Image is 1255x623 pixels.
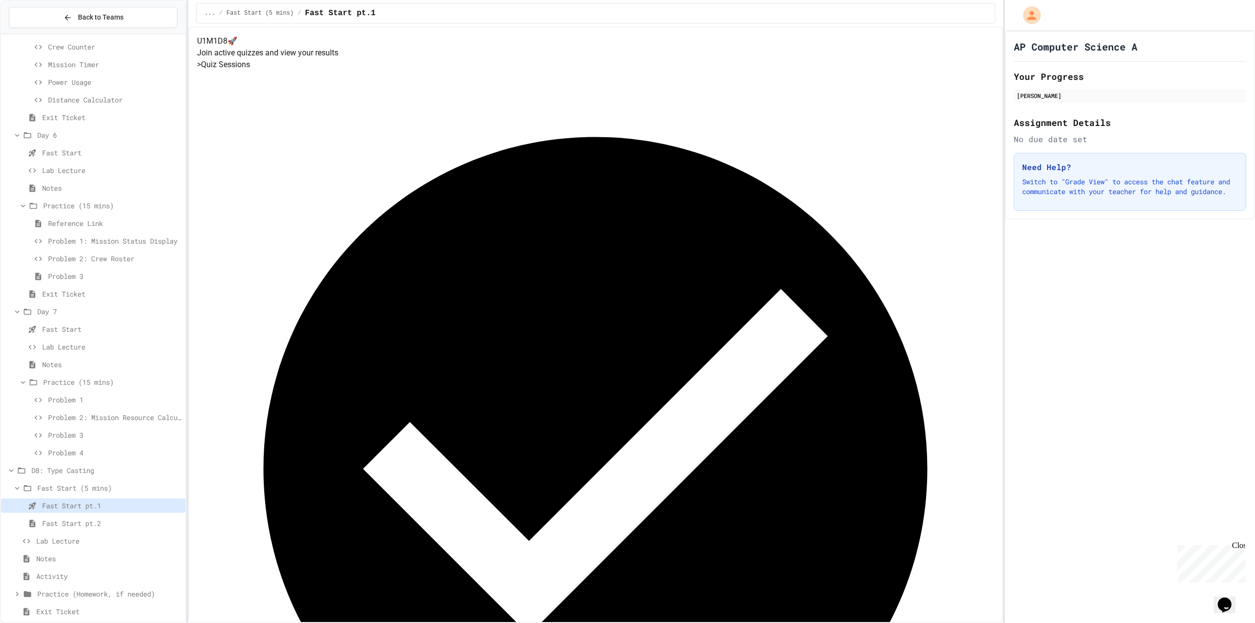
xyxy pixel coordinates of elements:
span: Distance Calculator [48,95,181,105]
span: Problem 2: Mission Resource Calculator [48,412,181,423]
p: Join active quizzes and view your results [197,47,994,59]
h5: > Quiz Sessions [197,59,994,71]
h4: U1M1D8 🚀 [197,35,994,47]
iframe: chat widget [1174,541,1245,583]
span: D8: Type Casting [31,465,181,475]
button: Back to Teams [9,7,177,28]
span: Crew Counter [48,42,181,52]
span: Activity [36,571,181,581]
span: Fast Start pt.1 [42,500,181,511]
div: No due date set [1014,133,1246,145]
span: Exit Ticket [36,606,181,617]
span: Lab Lecture [42,165,181,175]
span: Problem 3 [48,271,181,281]
span: Fast Start (5 mins) [226,9,294,17]
h1: AP Computer Science A [1014,40,1137,53]
span: Exit Ticket [42,112,181,123]
span: Problem 3 [48,430,181,440]
div: Chat with us now!Close [4,4,68,62]
span: Practice (15 mins) [43,200,181,211]
span: Practice (Homework, if needed) [37,589,181,599]
span: Day 7 [37,306,181,317]
span: Notes [42,183,181,193]
span: / [219,9,223,17]
span: Mission Timer [48,59,181,70]
div: My Account [1013,4,1043,26]
h3: Need Help? [1022,161,1238,173]
span: Fast Start pt.1 [305,7,376,19]
span: Practice (15 mins) [43,377,181,387]
span: Problem 1 [48,395,181,405]
span: / [298,9,301,17]
span: Problem 2: Crew Roster [48,253,181,264]
span: Notes [36,553,181,564]
span: Day 6 [37,130,181,140]
span: Lab Lecture [42,342,181,352]
span: Problem 1: Mission Status Display [48,236,181,246]
span: Fast Start (5 mins) [37,483,181,493]
div: [PERSON_NAME] [1017,91,1243,100]
span: Power Usage [48,77,181,87]
span: Fast Start pt.2 [42,518,181,528]
span: ... [204,9,215,17]
p: Switch to "Grade View" to access the chat feature and communicate with your teacher for help and ... [1022,177,1238,197]
span: Problem 4 [48,448,181,458]
h2: Assignment Details [1014,116,1246,129]
span: Back to Teams [78,12,124,23]
iframe: chat widget [1214,584,1245,613]
span: Reference Link [48,218,181,228]
span: Fast Start [42,324,181,334]
span: Exit Ticket [42,289,181,299]
span: Notes [42,359,181,370]
h2: Your Progress [1014,70,1246,83]
span: Fast Start [42,148,181,158]
span: Lab Lecture [36,536,181,546]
